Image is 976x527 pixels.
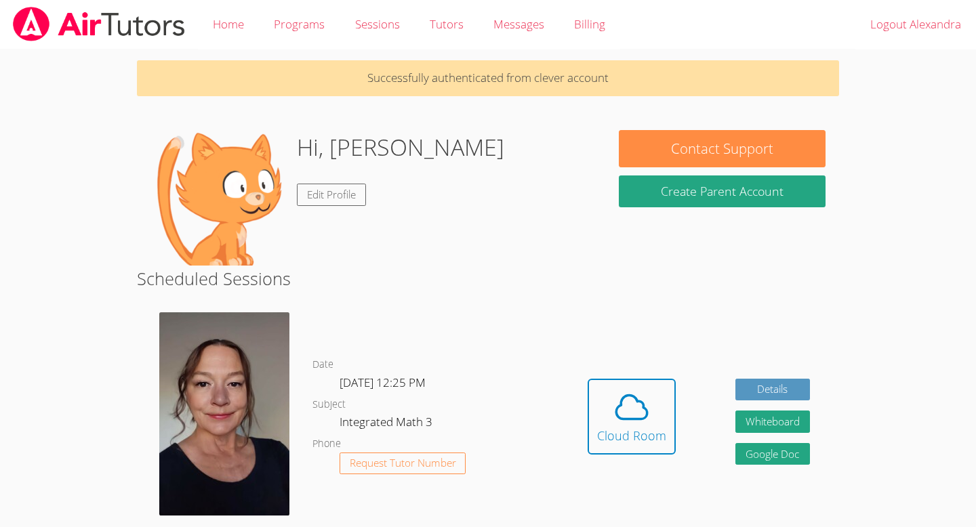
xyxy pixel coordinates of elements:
[297,130,504,165] h1: Hi, [PERSON_NAME]
[350,458,456,468] span: Request Tutor Number
[619,175,825,207] button: Create Parent Account
[735,379,810,401] a: Details
[340,452,466,475] button: Request Tutor Number
[297,184,366,206] a: Edit Profile
[12,7,186,41] img: airtutors_banner-c4298cdbf04f3fff15de1276eac7730deb9818008684d7c2e4769d2f7ddbe033.png
[159,312,289,515] img: Dalton%202024.jpg
[137,266,840,291] h2: Scheduled Sessions
[312,396,346,413] dt: Subject
[150,130,286,266] img: default.png
[588,379,676,455] button: Cloud Room
[493,16,544,32] span: Messages
[312,356,333,373] dt: Date
[137,60,840,96] p: Successfully authenticated from clever account
[735,410,810,433] button: Whiteboard
[312,436,341,452] dt: Phone
[735,443,810,465] a: Google Doc
[597,426,666,445] div: Cloud Room
[340,413,435,436] dd: Integrated Math 3
[340,375,426,390] span: [DATE] 12:25 PM
[619,130,825,167] button: Contact Support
